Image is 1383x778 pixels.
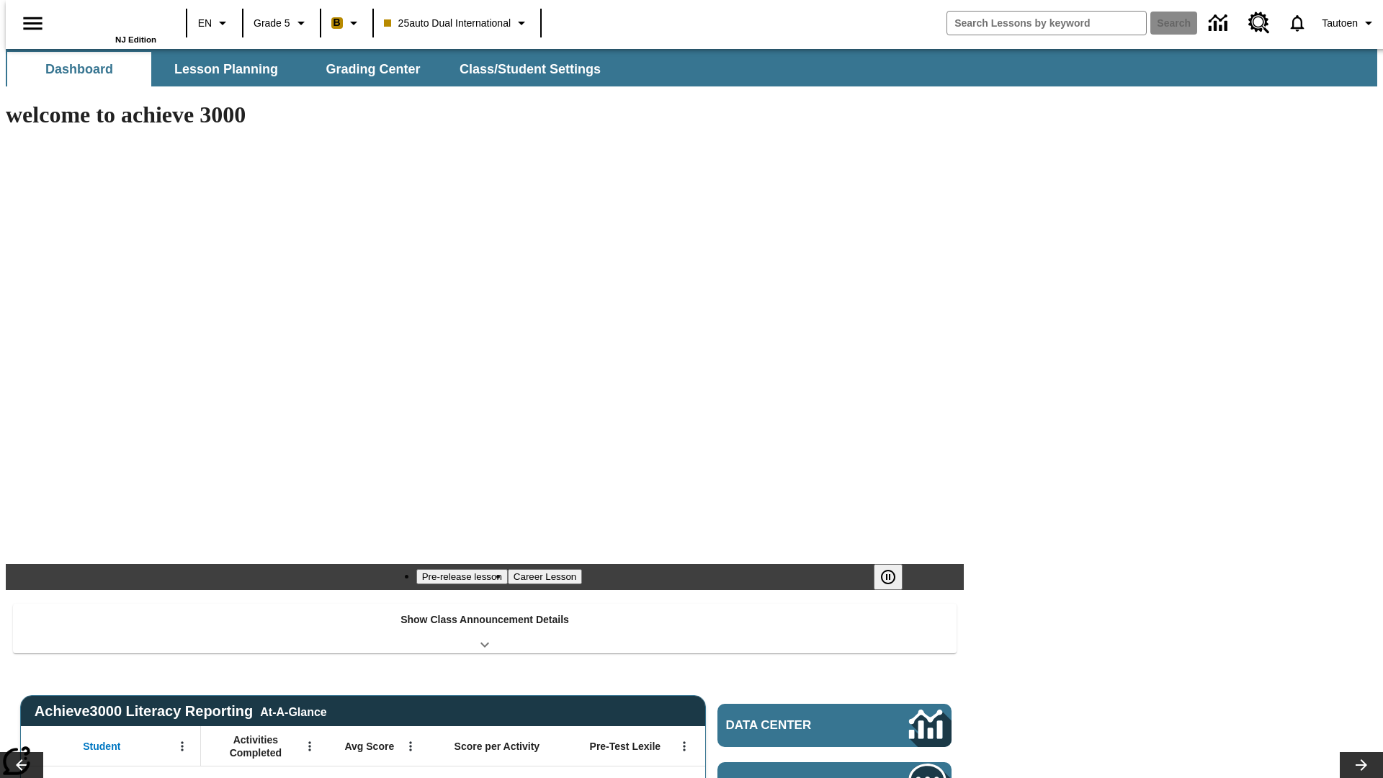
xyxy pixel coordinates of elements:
button: Slide 2 Career Lesson [508,569,582,584]
div: At-A-Glance [260,703,326,719]
span: Class/Student Settings [460,61,601,78]
span: B [334,14,341,32]
span: Dashboard [45,61,113,78]
button: Open side menu [12,2,54,45]
a: Data Center [1200,4,1240,43]
span: Grade 5 [254,16,290,31]
span: Student [83,740,120,753]
button: Lesson carousel, Next [1340,752,1383,778]
span: 25auto Dual International [384,16,511,31]
button: Class/Student Settings [448,52,612,86]
span: NJ Edition [115,35,156,44]
span: Score per Activity [455,740,540,753]
span: EN [198,16,212,31]
div: SubNavbar [6,49,1377,86]
h1: welcome to achieve 3000 [6,102,964,128]
button: Dashboard [7,52,151,86]
button: Slide 1 Pre-release lesson [416,569,508,584]
button: Open Menu [171,735,193,757]
input: search field [947,12,1146,35]
button: Grading Center [301,52,445,86]
a: Resource Center, Will open in new tab [1240,4,1279,43]
span: Tautoen [1322,16,1358,31]
span: Grading Center [326,61,420,78]
a: Data Center [717,704,952,747]
button: Boost Class color is peach. Change class color [326,10,368,36]
button: Open Menu [299,735,321,757]
button: Profile/Settings [1316,10,1383,36]
div: SubNavbar [6,52,614,86]
div: Home [63,5,156,44]
span: Pre-Test Lexile [590,740,661,753]
button: Lesson Planning [154,52,298,86]
span: Lesson Planning [174,61,278,78]
div: Show Class Announcement Details [13,604,957,653]
button: Pause [874,564,903,590]
div: Pause [874,564,917,590]
span: Data Center [726,718,861,733]
button: Grade: Grade 5, Select a grade [248,10,315,36]
p: Show Class Announcement Details [400,612,569,627]
span: Avg Score [344,740,394,753]
button: Language: EN, Select a language [192,10,238,36]
a: Notifications [1279,4,1316,42]
button: Class: 25auto Dual International, Select your class [378,10,536,36]
span: Activities Completed [208,733,303,759]
span: Achieve3000 Literacy Reporting [35,703,327,720]
button: Open Menu [673,735,695,757]
a: Home [63,6,156,35]
button: Open Menu [400,735,421,757]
